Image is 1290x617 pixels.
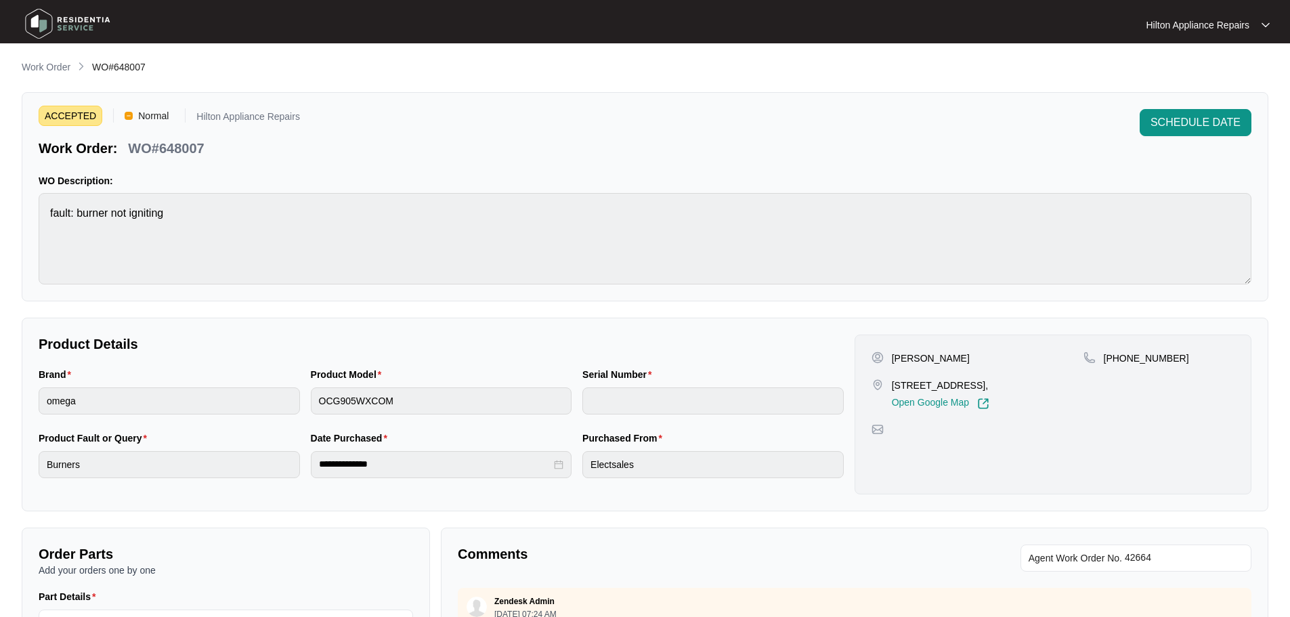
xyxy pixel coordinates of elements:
[39,335,844,354] p: Product Details
[19,60,73,75] a: Work Order
[872,352,884,364] img: user-pin
[76,61,87,72] img: chevron-right
[1125,550,1243,566] input: Add Agent Work Order No.
[872,423,884,435] img: map-pin
[39,431,152,445] label: Product Fault or Query
[39,368,77,381] label: Brand
[39,106,102,126] span: ACCEPTED
[1262,22,1270,28] img: dropdown arrow
[196,112,300,126] p: Hilton Appliance Repairs
[39,451,300,478] input: Product Fault or Query
[39,174,1251,188] p: WO Description:
[582,451,844,478] input: Purchased From
[39,590,102,603] label: Part Details
[1140,109,1251,136] button: SCHEDULE DATE
[1104,352,1189,365] p: [PHONE_NUMBER]
[494,596,555,607] p: Zendesk Admin
[467,597,487,617] img: user.svg
[582,431,668,445] label: Purchased From
[582,368,657,381] label: Serial Number
[319,457,552,471] input: Date Purchased
[133,106,174,126] span: Normal
[1146,18,1249,32] p: Hilton Appliance Repairs
[39,545,413,563] p: Order Parts
[92,62,146,72] span: WO#648007
[311,387,572,414] input: Product Model
[458,545,845,563] p: Comments
[1151,114,1241,131] span: SCHEDULE DATE
[22,60,70,74] p: Work Order
[39,387,300,414] input: Brand
[892,398,989,410] a: Open Google Map
[872,379,884,391] img: map-pin
[125,112,133,120] img: Vercel Logo
[977,398,989,410] img: Link-External
[20,3,115,44] img: residentia service logo
[582,387,844,414] input: Serial Number
[39,193,1251,284] textarea: fault: burner not igniting
[892,379,989,392] p: [STREET_ADDRESS],
[1083,352,1096,364] img: map-pin
[311,368,387,381] label: Product Model
[39,563,413,577] p: Add your orders one by one
[39,139,117,158] p: Work Order:
[892,352,970,365] p: [PERSON_NAME]
[128,139,204,158] p: WO#648007
[1029,550,1122,566] span: Agent Work Order No.
[311,431,393,445] label: Date Purchased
